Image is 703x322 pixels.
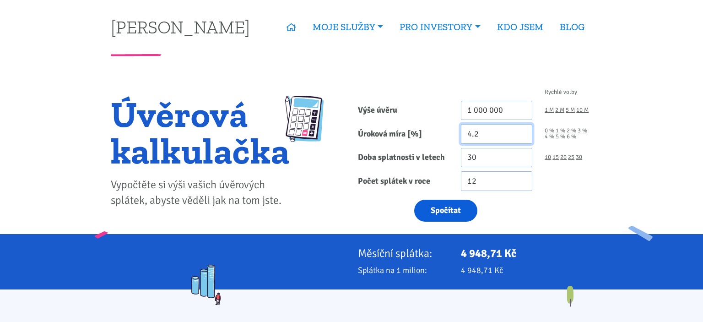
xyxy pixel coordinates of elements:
[351,101,454,120] label: Výše úvěru
[576,154,582,160] a: 30
[578,128,587,134] a: 3 %
[414,200,477,222] button: Spočítat
[304,16,391,38] a: MOJE SLUŽBY
[545,89,577,95] span: Rychlé volby
[555,107,564,113] a: 2 M
[111,18,250,36] a: [PERSON_NAME]
[545,107,554,113] a: 1 M
[576,107,589,113] a: 10 M
[556,128,565,134] a: 1 %
[567,128,576,134] a: 2 %
[545,128,554,134] a: 0 %
[111,96,290,169] h1: Úvěrová kalkulačka
[391,16,488,38] a: PRO INVESTORY
[566,107,575,113] a: 5 M
[567,134,576,140] a: 6 %
[568,154,574,160] a: 25
[552,154,559,160] a: 15
[351,171,454,191] label: Počet splátek v roce
[560,154,567,160] a: 20
[358,264,449,277] p: Splátka na 1 milion:
[545,154,551,160] a: 10
[552,16,593,38] a: BLOG
[489,16,552,38] a: KDO JSEM
[351,124,454,144] label: Úroková míra [%]
[461,247,593,260] p: 4 948,71 Kč
[351,148,454,168] label: Doba splatnosti v letech
[461,264,593,277] p: 4 948,71 Kč
[556,134,565,140] a: 5 %
[545,134,554,140] a: 4 %
[358,247,449,260] p: Měsíční splátka:
[111,177,290,208] p: Vypočtěte si výši vašich úvěrových splátek, abyste věděli jak na tom jste.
